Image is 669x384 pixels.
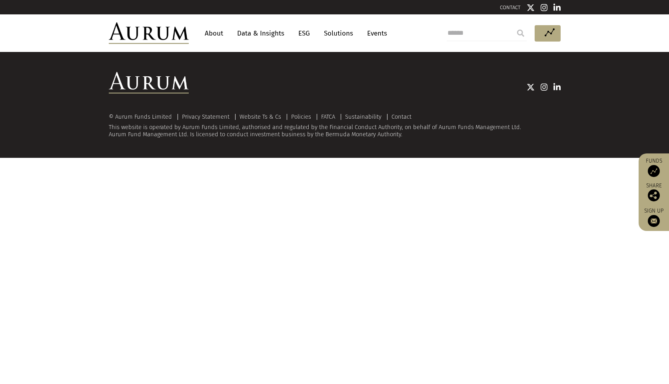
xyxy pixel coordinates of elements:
[553,4,561,12] img: Linkedin icon
[240,113,281,120] a: Website Ts & Cs
[500,4,521,10] a: CONTACT
[291,113,311,120] a: Policies
[109,22,189,44] img: Aurum
[541,83,548,91] img: Instagram icon
[527,4,535,12] img: Twitter icon
[320,26,357,41] a: Solutions
[201,26,227,41] a: About
[321,113,335,120] a: FATCA
[513,25,529,41] input: Submit
[363,26,387,41] a: Events
[109,114,176,120] div: © Aurum Funds Limited
[109,113,561,138] div: This website is operated by Aurum Funds Limited, authorised and regulated by the Financial Conduc...
[294,26,314,41] a: ESG
[109,72,189,94] img: Aurum Logo
[345,113,381,120] a: Sustainability
[527,83,535,91] img: Twitter icon
[391,113,411,120] a: Contact
[541,4,548,12] img: Instagram icon
[643,157,665,177] a: Funds
[233,26,288,41] a: Data & Insights
[553,83,561,91] img: Linkedin icon
[182,113,230,120] a: Privacy Statement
